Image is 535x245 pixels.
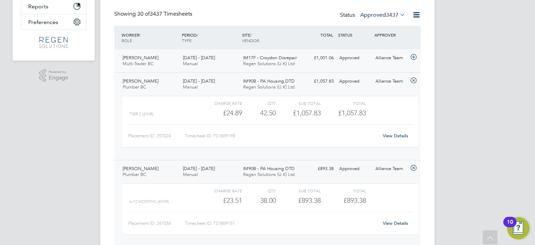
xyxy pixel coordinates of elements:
div: Total [321,99,366,107]
span: [PERSON_NAME] [123,55,158,61]
span: VENDOR [242,38,259,43]
span: Reports [28,3,48,10]
span: IM90B - PA Housing DTD [243,78,295,84]
div: QTY [242,99,276,107]
div: Placement ID: 297024 [128,130,185,141]
div: QTY [242,186,276,195]
span: 3437 [386,12,398,18]
span: Preferences [28,19,58,25]
span: Manual [183,171,198,177]
label: Approved [360,12,405,18]
span: / [139,32,141,38]
div: Charge rate [197,99,242,107]
div: Alliance Team [373,163,409,175]
span: IM17F - Croydon Disrepair [243,55,297,61]
div: Showing [114,10,194,18]
button: Preferences [21,14,86,30]
div: Timesheet ID: TS1809198 [185,130,378,141]
span: Regen Solutions (U.K) Ltd [243,171,295,177]
span: Powered by [49,69,68,75]
span: £1,057.83 [338,109,366,117]
span: 6-12 Months (£/HR) [130,199,169,204]
div: £893.38 [300,163,336,175]
div: 42.50 [242,107,276,119]
div: 10 [507,222,513,231]
div: PERIOD [180,29,240,47]
div: £1,001.06 [300,52,336,64]
button: Open Resource Center, 10 new notifications [507,217,529,239]
span: [DATE] - [DATE] [183,78,215,84]
span: Engage [49,75,68,81]
div: Placement ID: 247056 [128,218,185,229]
div: STATUS [336,29,373,41]
span: Manual [183,84,198,90]
div: Sub Total [276,99,321,107]
span: TYPE [182,38,192,43]
div: Approved [336,76,373,87]
div: Sub Total [276,186,321,195]
img: regensolutions-logo-retina.png [39,37,68,48]
span: Manual [183,61,198,67]
span: TOTAL [320,32,333,38]
a: Powered byEngage [39,69,69,82]
span: [DATE] - [DATE] [183,166,215,171]
a: View Details [383,220,408,226]
span: Regen Solutions (U.K) Ltd [243,84,295,90]
a: View Details [383,133,408,139]
div: Charge rate [197,186,242,195]
div: APPROVER [373,29,409,41]
div: £1,057.83 [300,76,336,87]
span: ROLE [122,38,132,43]
span: Plumber BC [123,171,146,177]
div: £24.89 [197,107,242,119]
div: £1,057.83 [276,107,321,119]
span: 3437 Timesheets [137,10,192,17]
span: / [250,32,252,38]
a: Go to home page [21,37,86,48]
div: Approved [336,163,373,175]
span: Regen Solutions (U.K) Ltd [243,61,295,67]
div: Alliance Team [373,76,409,87]
span: / [197,32,198,38]
div: 38.00 [242,195,276,206]
span: [PERSON_NAME] [123,166,158,171]
div: Approved [336,52,373,64]
span: [PERSON_NAME] [123,78,158,84]
div: SITE [240,29,301,47]
div: WORKER [120,29,180,47]
div: Alliance Team [373,52,409,64]
div: Status [340,10,407,20]
div: Timesheet ID: TS1809151 [185,218,378,229]
div: £23.51 [197,195,242,206]
div: £893.38 [276,195,321,206]
span: Multi-Trader BC [123,61,154,67]
span: Plumber BC [123,84,146,90]
span: [DATE] - [DATE] [183,55,215,61]
span: Tier 2 (£/HR) [130,112,153,116]
span: £893.38 [343,196,366,205]
div: Total [321,186,366,195]
span: IM90B - PA Housing DTD [243,166,295,171]
span: 30 of [137,10,150,17]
